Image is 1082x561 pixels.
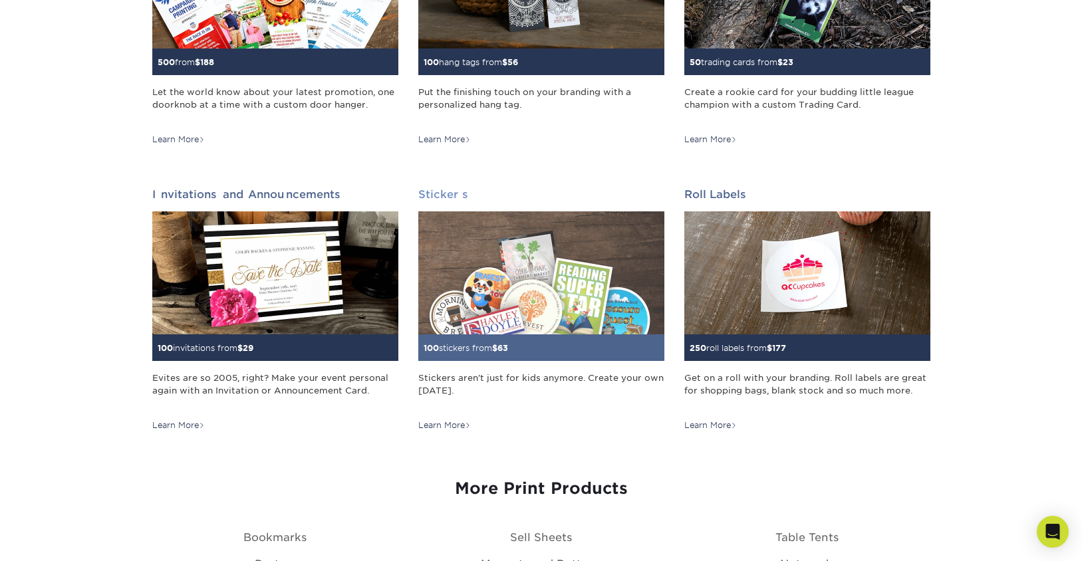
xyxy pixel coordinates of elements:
[152,419,205,431] div: Learn More
[152,134,205,146] div: Learn More
[684,211,930,334] img: Roll Labels
[690,57,793,67] small: trading cards from
[684,188,930,201] h2: Roll Labels
[237,343,243,353] span: $
[497,343,508,353] span: 63
[492,343,497,353] span: $
[243,343,253,353] span: 29
[152,86,398,124] div: Let the world know about your latest promotion, one doorknob at a time with a custom door hanger.
[684,419,737,431] div: Learn More
[684,86,930,124] div: Create a rookie card for your budding little league champion with a custom Trading Card.
[158,343,253,353] small: invitations from
[418,134,471,146] div: Learn More
[684,134,737,146] div: Learn More
[152,188,398,201] h2: Invitations and Announcements
[200,57,214,67] span: 188
[502,57,507,67] span: $
[783,57,793,67] span: 23
[158,57,214,67] small: from
[195,57,200,67] span: $
[243,531,307,544] a: Bookmarks
[1037,516,1069,548] div: Open Intercom Messenger
[775,531,839,544] a: Table Tents
[418,419,471,431] div: Learn More
[777,57,783,67] span: $
[507,57,518,67] span: 56
[772,343,786,353] span: 177
[424,343,508,353] small: stickers from
[690,57,701,67] span: 50
[158,343,173,353] span: 100
[3,520,113,556] iframe: Google Customer Reviews
[767,343,772,353] span: $
[424,343,439,353] span: 100
[684,188,930,431] a: Roll Labels 250roll labels from$177 Get on a roll with your branding. Roll labels are great for s...
[690,343,706,353] span: 250
[418,372,664,410] div: Stickers aren't just for kids anymore. Create your own [DATE].
[684,372,930,410] div: Get on a roll with your branding. Roll labels are great for shopping bags, blank stock and so muc...
[418,211,664,334] img: Stickers
[152,211,398,334] img: Invitations and Announcements
[418,188,664,431] a: Stickers 100stickers from$63 Stickers aren't just for kids anymore. Create your own [DATE]. Learn...
[158,57,175,67] span: 500
[152,479,930,499] h3: More Print Products
[418,188,664,201] h2: Stickers
[152,372,398,410] div: Evites are so 2005, right? Make your event personal again with an Invitation or Announcement Card.
[424,57,439,67] span: 100
[690,343,786,353] small: roll labels from
[424,57,518,67] small: hang tags from
[152,188,398,431] a: Invitations and Announcements 100invitations from$29 Evites are so 2005, right? Make your event p...
[510,531,572,544] a: Sell Sheets
[418,86,664,124] div: Put the finishing touch on your branding with a personalized hang tag.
